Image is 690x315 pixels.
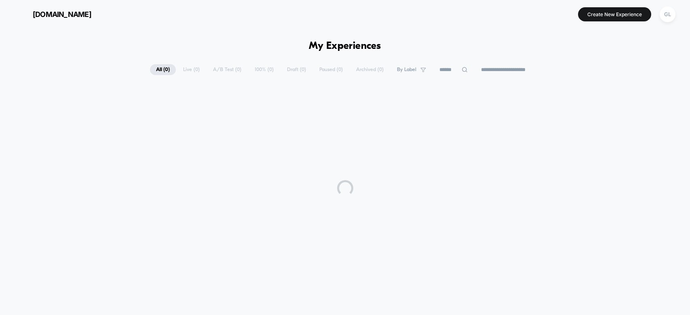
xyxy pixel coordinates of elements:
[309,40,381,52] h1: My Experiences
[33,10,91,19] span: [DOMAIN_NAME]
[150,64,176,75] span: All ( 0 )
[660,6,675,22] div: GL
[578,7,651,21] button: Create New Experience
[657,6,678,23] button: GL
[12,8,94,21] button: [DOMAIN_NAME]
[397,67,416,73] span: By Label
